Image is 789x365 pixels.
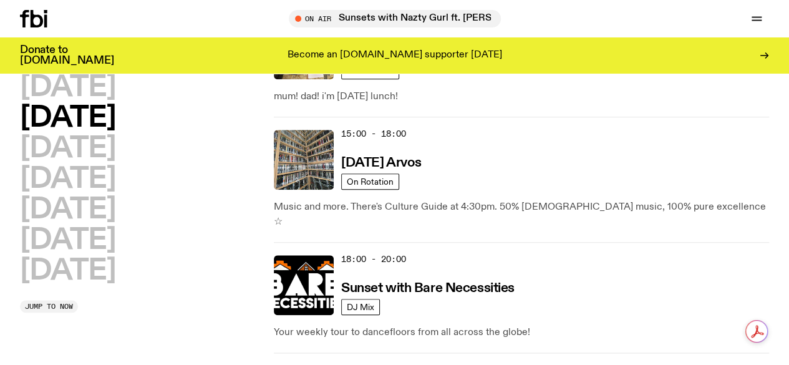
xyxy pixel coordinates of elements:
[25,303,73,310] span: Jump to now
[20,300,78,313] button: Jump to now
[341,299,380,315] a: DJ Mix
[341,157,422,170] h3: [DATE] Arvos
[347,303,374,312] span: DJ Mix
[347,177,394,187] span: On Rotation
[20,257,115,285] button: [DATE]
[274,255,334,315] img: Bare Necessities
[20,104,115,132] button: [DATE]
[288,50,502,61] p: Become an [DOMAIN_NAME] supporter [DATE]
[274,89,769,104] p: mum! dad! i'm [DATE] lunch!
[20,45,114,66] h3: Donate to [DOMAIN_NAME]
[20,226,115,255] button: [DATE]
[341,253,406,265] span: 18:00 - 20:00
[341,173,399,190] a: On Rotation
[274,130,334,190] img: A corner shot of the fbi music library
[341,128,406,140] span: 15:00 - 18:00
[341,282,515,295] h3: Sunset with Bare Necessities
[20,165,115,193] button: [DATE]
[20,196,115,224] button: [DATE]
[289,10,501,27] button: On AirSunsets with Nazty Gurl ft. [PERSON_NAME] & SHAZ (Guest Mix)
[341,280,515,295] a: Sunset with Bare Necessities
[274,325,769,340] p: Your weekly tour to dancefloors from all across the globe!
[341,154,422,170] a: [DATE] Arvos
[20,74,115,102] button: [DATE]
[274,200,769,230] p: Music and more. There's Culture Guide at 4:30pm. 50% [DEMOGRAPHIC_DATA] music, 100% pure excellen...
[20,135,115,163] button: [DATE]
